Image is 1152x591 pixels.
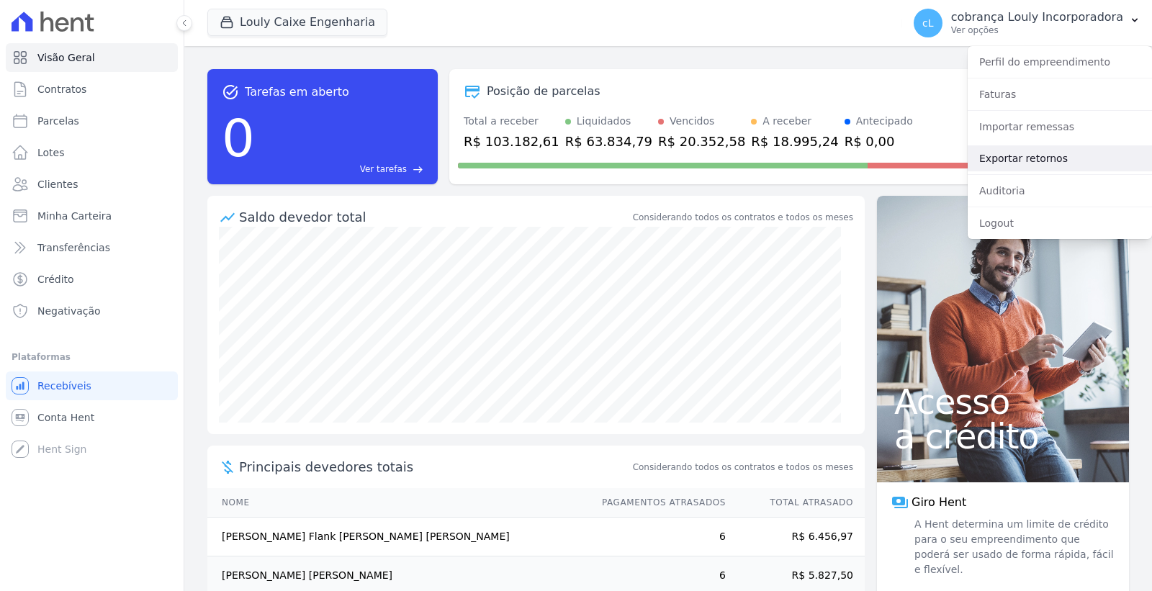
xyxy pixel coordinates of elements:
span: a crédito [894,419,1112,454]
div: Liquidados [577,114,631,129]
span: Acesso [894,384,1112,419]
p: cobrança Louly Incorporadora [951,10,1123,24]
button: Louly Caixe Engenharia [207,9,387,36]
a: Clientes [6,170,178,199]
span: Transferências [37,240,110,255]
th: Pagamentos Atrasados [588,488,726,518]
a: Visão Geral [6,43,178,72]
span: Parcelas [37,114,79,128]
span: Principais devedores totais [239,457,630,477]
a: Logout [968,210,1152,236]
div: Posição de parcelas [487,83,600,100]
span: Lotes [37,145,65,160]
span: Tarefas em aberto [245,84,349,101]
div: Plataformas [12,348,172,366]
span: Crédito [37,272,74,287]
a: Lotes [6,138,178,167]
a: Faturas [968,81,1152,107]
span: Conta Hent [37,410,94,425]
a: Recebíveis [6,371,178,400]
a: Parcelas [6,107,178,135]
span: Considerando todos os contratos e todos os meses [633,461,853,474]
a: Ver tarefas east [261,163,423,176]
span: Minha Carteira [37,209,112,223]
span: Ver tarefas [360,163,407,176]
a: Importar remessas [968,114,1152,140]
div: Considerando todos os contratos e todos os meses [633,211,853,224]
div: A receber [762,114,811,129]
div: R$ 0,00 [845,132,913,151]
div: Saldo devedor total [239,207,630,227]
span: A Hent determina um limite de crédito para o seu empreendimento que poderá ser usado de forma ráp... [912,517,1115,577]
span: Visão Geral [37,50,95,65]
a: Contratos [6,75,178,104]
a: Conta Hent [6,403,178,432]
span: Clientes [37,177,78,191]
span: Negativação [37,304,101,318]
div: R$ 63.834,79 [565,132,652,151]
a: Perfil do empreendimento [968,49,1152,75]
a: Transferências [6,233,178,262]
div: R$ 103.182,61 [464,132,559,151]
span: Recebíveis [37,379,91,393]
span: cL [922,18,934,28]
a: Crédito [6,265,178,294]
a: Auditoria [968,178,1152,204]
span: Contratos [37,82,86,96]
div: Total a receber [464,114,559,129]
th: Total Atrasado [726,488,865,518]
div: Antecipado [856,114,913,129]
span: east [413,164,423,175]
button: cL cobrança Louly Incorporadora Ver opções [902,3,1152,43]
span: task_alt [222,84,239,101]
td: [PERSON_NAME] Flank [PERSON_NAME] [PERSON_NAME] [207,518,588,556]
a: Minha Carteira [6,202,178,230]
div: Vencidos [670,114,714,129]
td: R$ 6.456,97 [726,518,865,556]
span: Giro Hent [912,494,966,511]
div: R$ 20.352,58 [658,132,745,151]
div: 0 [222,101,255,176]
td: 6 [588,518,726,556]
th: Nome [207,488,588,518]
a: Negativação [6,297,178,325]
div: R$ 18.995,24 [751,132,838,151]
a: Exportar retornos [968,145,1152,171]
p: Ver opções [951,24,1123,36]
